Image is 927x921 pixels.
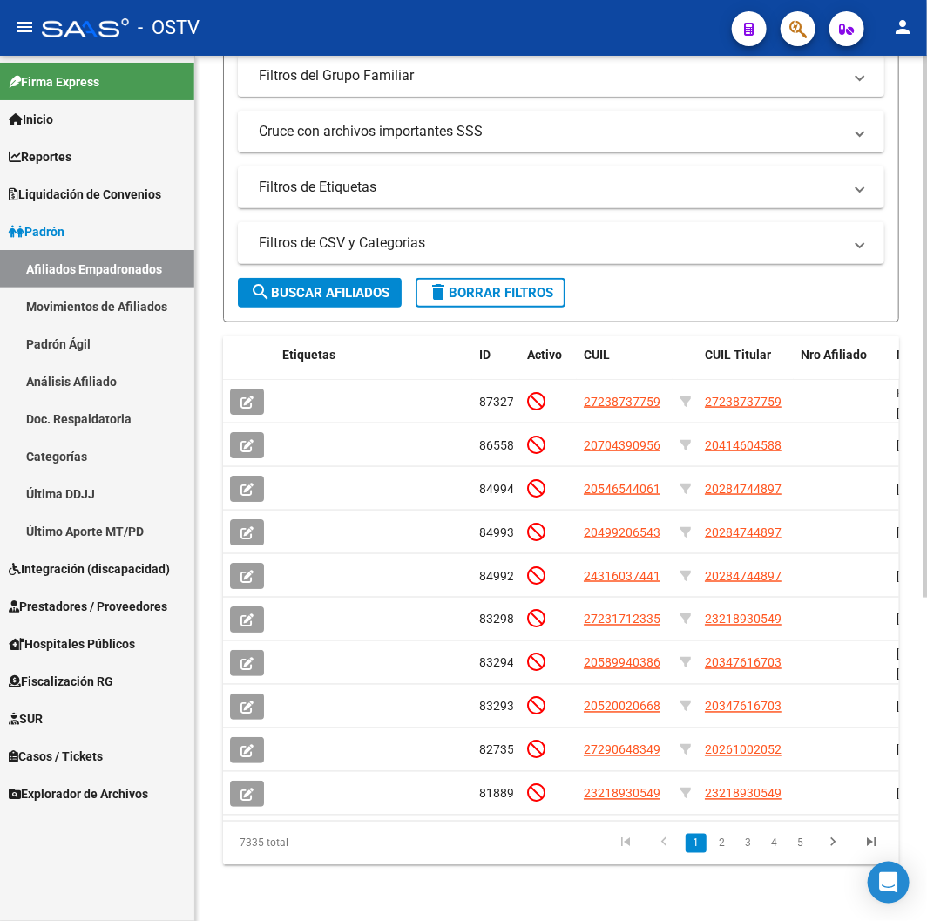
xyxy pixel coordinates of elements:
span: 20347616703 [705,656,782,670]
span: - OSTV [138,9,200,47]
span: 23218930549 [584,787,660,801]
li: page 2 [709,829,735,858]
li: page 5 [788,829,814,858]
mat-icon: search [250,281,271,302]
div: Open Intercom Messenger [868,862,910,904]
mat-panel-title: Filtros de CSV y Categorias [259,234,842,253]
span: 27290648349 [584,743,660,757]
span: Liquidación de Convenios [9,185,161,204]
span: CUIL [584,348,610,362]
span: Buscar Afiliados [250,285,389,301]
span: 20546544061 [584,482,660,496]
a: go to next page [816,834,849,853]
span: 20284744897 [705,525,782,539]
span: 84994 [479,482,514,496]
span: 20284744897 [705,569,782,583]
span: 27238737759 [584,395,660,409]
div: 7335 total [223,822,355,865]
a: 3 [738,834,759,853]
datatable-header-cell: Activo [520,336,577,394]
mat-panel-title: Filtros del Grupo Familiar [259,66,842,85]
mat-expansion-panel-header: Cruce con archivos importantes SSS [238,111,884,152]
span: Fiscalización RG [9,672,113,691]
mat-icon: menu [14,17,35,37]
span: SUR [9,709,43,728]
mat-icon: person [892,17,913,37]
span: Etiquetas [282,348,335,362]
span: Explorador de Archivos [9,784,148,803]
datatable-header-cell: Etiquetas [275,336,472,394]
datatable-header-cell: Nro Afiliado [794,336,890,394]
span: 83293 [479,700,514,714]
span: 83298 [479,613,514,626]
mat-expansion-panel-header: Filtros de Etiquetas [238,166,884,208]
span: Inicio [9,110,53,129]
span: 83294 [479,656,514,670]
a: go to previous page [647,834,680,853]
span: 20704390956 [584,438,660,452]
span: 20347616703 [705,700,782,714]
span: 23218930549 [705,787,782,801]
mat-expansion-panel-header: Filtros del Grupo Familiar [238,55,884,97]
span: 20589940386 [584,656,660,670]
span: Borrar Filtros [428,285,553,301]
span: CUIL Titular [705,348,771,362]
span: 27231712335 [584,613,660,626]
a: 5 [790,834,811,853]
span: 84993 [479,525,514,539]
span: 20499206543 [584,525,660,539]
span: Casos / Tickets [9,747,103,766]
span: 23218930549 [705,613,782,626]
span: Hospitales Públicos [9,634,135,654]
datatable-header-cell: CUIL Titular [698,336,794,394]
span: ID [479,348,491,362]
button: Borrar Filtros [416,278,565,308]
datatable-header-cell: CUIL [577,336,673,394]
span: 86558 [479,438,514,452]
span: Nro Afiliado [801,348,867,362]
button: Buscar Afiliados [238,278,402,308]
span: 24316037441 [584,569,660,583]
span: 81889 [479,787,514,801]
span: Firma Express [9,72,99,91]
span: Activo [527,348,562,362]
span: Reportes [9,147,71,166]
span: 20261002052 [705,743,782,757]
span: Padrón [9,222,64,241]
a: go to first page [609,834,642,853]
span: 84992 [479,569,514,583]
span: 82735 [479,743,514,757]
span: 20284744897 [705,482,782,496]
a: 2 [712,834,733,853]
a: 4 [764,834,785,853]
a: go to last page [855,834,888,853]
mat-panel-title: Cruce con archivos importantes SSS [259,122,842,141]
mat-expansion-panel-header: Filtros de CSV y Categorias [238,222,884,264]
span: 27238737759 [705,395,782,409]
span: 87327 [479,395,514,409]
li: page 4 [761,829,788,858]
mat-icon: delete [428,281,449,302]
datatable-header-cell: ID [472,336,520,394]
span: Integración (discapacidad) [9,559,170,579]
span: 20414604588 [705,438,782,452]
mat-panel-title: Filtros de Etiquetas [259,178,842,197]
li: page 1 [683,829,709,858]
a: 1 [686,834,707,853]
li: page 3 [735,829,761,858]
span: 20520020668 [584,700,660,714]
span: Prestadores / Proveedores [9,597,167,616]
